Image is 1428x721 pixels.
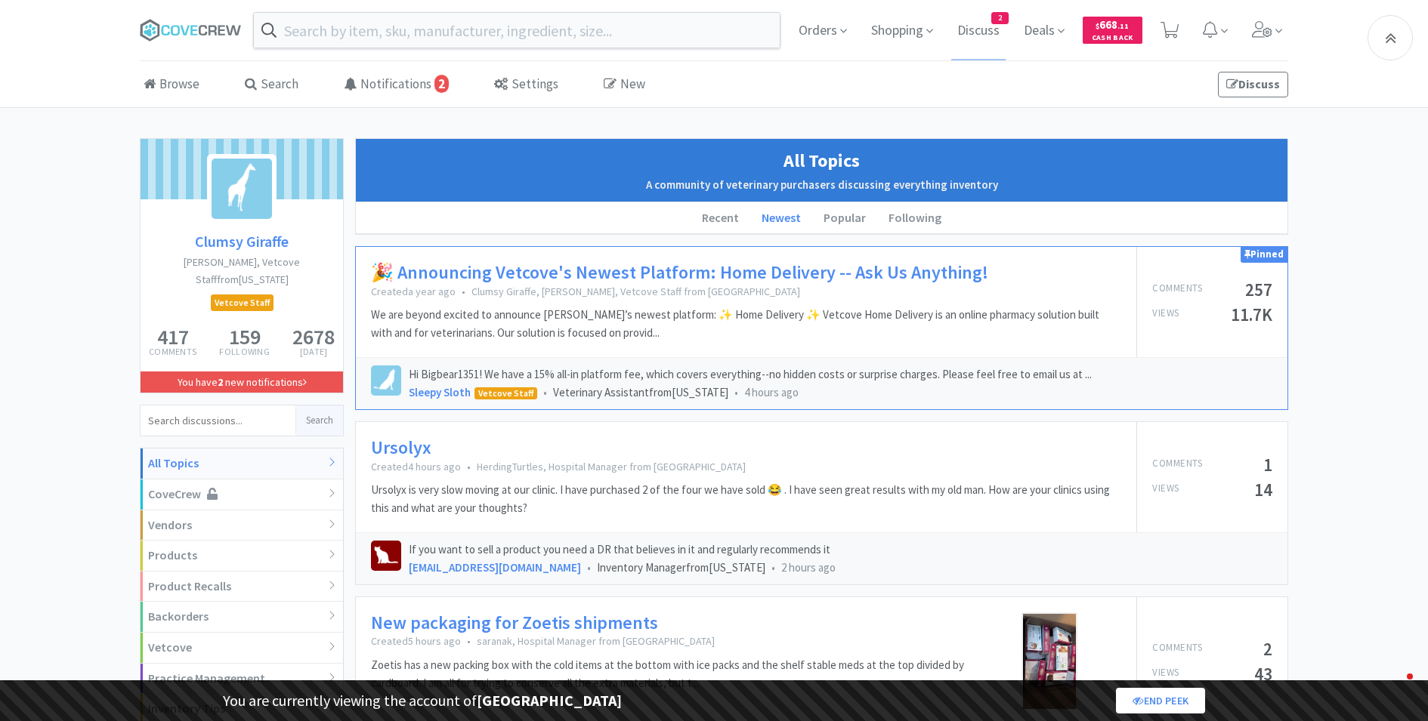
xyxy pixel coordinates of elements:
div: Inventory Manager from [US_STATE] [409,559,1272,577]
h2: A community of veterinary purchasers discussing everything inventory [363,176,1280,194]
span: 668 [1096,17,1129,32]
span: • [587,560,591,575]
p: Comments [1152,281,1202,298]
span: . 11 [1117,21,1129,31]
span: • [467,634,471,648]
strong: 2 [218,375,223,389]
h5: 1 [1263,456,1272,473]
span: Cash Back [1092,34,1133,44]
a: [EMAIL_ADDRESS][DOMAIN_NAME] [409,560,581,575]
p: Hi Bigbear1351! We have a 15% all-in platform fee, which covers everything--no hidden costs or su... [409,365,1272,384]
a: Sleepy Sloth [409,385,471,399]
a: Search [241,62,302,108]
div: Product Recalls [141,572,343,602]
p: Comments [1152,456,1202,473]
span: • [543,385,547,399]
a: 🎉 Announcing Vetcove's Newest Platform: Home Delivery -- Ask Us Anything! [371,262,988,284]
h5: 14 [1254,481,1272,498]
li: Popular [812,202,877,234]
span: Vetcove Staff [212,295,273,310]
h5: 43 [1254,665,1272,682]
span: • [462,285,465,298]
span: 2 hours ago [781,560,836,575]
div: Products [141,541,343,572]
p: Created 4 hours ago HerdingTurtles, Hospital Manager from [GEOGRAPHIC_DATA] [371,460,1121,473]
iframe: Intercom live chat [1377,670,1413,706]
p: Views [1152,481,1179,498]
p: Created a year ago Clumsy Giraffe, [PERSON_NAME], Vetcove Staff from [GEOGRAPHIC_DATA] [371,285,1121,298]
div: Veterinary Assistant from [US_STATE] [409,384,1272,402]
p: We are beyond excited to announce [PERSON_NAME]’s newest platform: ✨ Home Delivery ✨ Vetcove Home... [371,306,1121,342]
a: Browse [140,62,203,108]
h1: All Topics [363,146,1280,175]
p: Following [219,347,270,356]
a: Clumsy Giraffe [141,230,343,254]
li: Recent [691,202,750,234]
input: Search discussions... [141,405,295,436]
a: Settings [490,62,562,108]
a: New packaging for Zoetis shipments [371,612,658,634]
span: Vetcove Staff [475,388,536,399]
a: End Peek [1116,688,1205,713]
span: $ [1096,21,1099,31]
input: Search by item, sku, manufacturer, ingredient, size... [254,13,780,48]
a: New [600,62,649,108]
a: You have2 new notifications [141,371,343,393]
h5: 417 [149,326,196,347]
img: IMG_9112-1755808479.jfif [1022,612,1078,710]
li: Following [877,202,953,234]
h5: 2678 [292,326,335,347]
h2: [PERSON_NAME], Vetcove Staff from [US_STATE] [141,254,343,288]
a: Notifications2 [340,62,453,108]
div: Vetcove [141,633,343,664]
h5: 2 [1263,640,1272,658]
div: CoveCrew [141,479,343,510]
h5: 159 [219,326,270,347]
p: Views [1152,306,1179,323]
h5: 257 [1245,281,1272,298]
a: $668.11Cash Back [1083,10,1142,51]
span: 2 [434,75,449,93]
h5: 11.7K [1231,306,1272,323]
p: Zoetis has a new packing box with the cold items at the bottom with ice packs and the shelf stabl... [371,656,970,692]
div: All Topics [141,448,343,479]
p: Ursolyx is very slow moving at our clinic. I have purchased 2 of the four we have sold 😂 . I have... [371,481,1121,517]
span: 4 hours ago [744,385,799,399]
span: 2 [992,13,1008,23]
p: Created 5 hours ago saranak, Hospital Manager from [GEOGRAPHIC_DATA] [371,634,970,648]
div: Backorders [141,602,343,633]
a: Discuss2 [951,24,1006,38]
span: • [467,460,471,473]
a: Discuss [1218,72,1288,97]
p: If you want to sell a product you need a DR that believes in it and regularly recommends it [409,541,1272,559]
a: Ursolyx [371,437,431,459]
p: Comments [1152,640,1202,658]
p: [DATE] [292,347,335,356]
strong: [GEOGRAPHIC_DATA] [477,691,622,710]
p: You are currently viewing the account of [223,689,622,713]
li: Newest [750,202,812,234]
span: • [771,560,775,575]
div: Pinned [1241,247,1287,263]
div: Vendors [141,510,343,541]
button: Search [295,405,343,436]
p: Comments [149,347,196,356]
div: Practice Management [141,664,343,695]
p: Views [1152,665,1179,682]
span: • [734,385,738,399]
